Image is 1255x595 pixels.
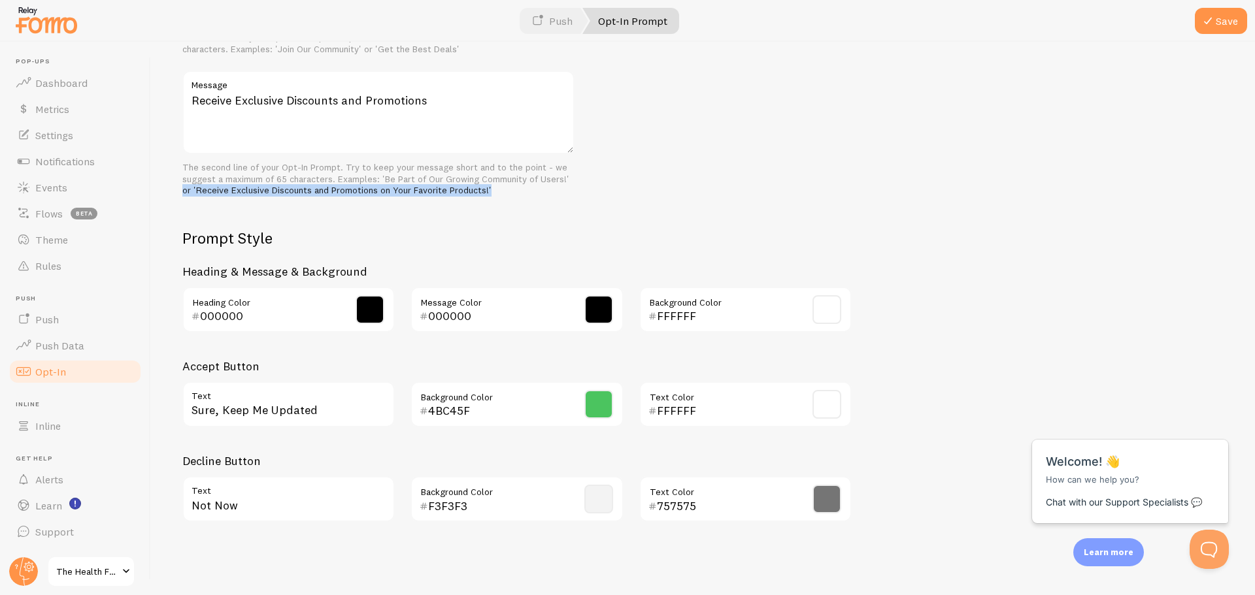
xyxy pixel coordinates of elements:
a: Flows beta [8,201,142,227]
h3: Heading & Message & Background [182,264,852,279]
a: Learn [8,492,142,519]
h3: Decline Button [182,453,852,468]
a: Notifications [8,148,142,174]
span: The Health Food Store [56,564,118,579]
span: Settings [35,129,73,142]
span: Push [35,313,59,326]
iframe: Help Scout Beacon - Open [1190,530,1229,569]
a: Theme [8,227,142,253]
svg: <p>Watch New Feature Tutorials!</p> [69,498,81,509]
a: Push Data [8,332,142,359]
span: Theme [35,233,68,246]
a: The Health Food Store [47,556,135,587]
span: Rules [35,259,61,272]
a: Settings [8,122,142,148]
span: Flows [35,207,63,220]
a: Inline [8,413,142,439]
span: Opt-In [35,365,66,378]
label: Text [182,381,395,404]
h3: Accept Button [182,359,852,374]
div: The first line of your Opt-In Prompt. Keep it concise - we recommend a maximum of 30 characters. ... [182,32,575,55]
a: Metrics [8,96,142,122]
p: Learn more [1084,546,1133,558]
label: Message [182,71,575,93]
img: fomo-relay-logo-orange.svg [14,3,79,37]
span: Notifications [35,155,95,168]
iframe: Help Scout Beacon - Messages and Notifications [1026,407,1236,530]
a: Rules [8,253,142,279]
a: Alerts [8,466,142,492]
span: Learn [35,499,62,512]
span: beta [71,208,97,219]
a: Events [8,174,142,201]
span: Alerts [35,473,63,486]
span: Inline [16,400,142,409]
span: Get Help [16,455,142,463]
span: Dashboard [35,76,88,89]
span: Inline [35,419,61,432]
span: Pop-ups [16,57,142,66]
div: Learn more [1073,538,1144,566]
a: Opt-In [8,359,142,385]
span: Push [16,295,142,303]
div: The second line of your Opt-In Prompt. Try to keep your message short and to the point - we sugge... [182,162,575,197]
span: Support [35,525,74,538]
a: Dashboard [8,70,142,96]
span: Metrics [35,103,69,116]
label: Text [182,476,395,498]
span: Push Data [35,339,84,352]
span: Events [35,181,67,194]
h2: Prompt Style [182,228,852,248]
a: Push [8,306,142,332]
a: Support [8,519,142,545]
